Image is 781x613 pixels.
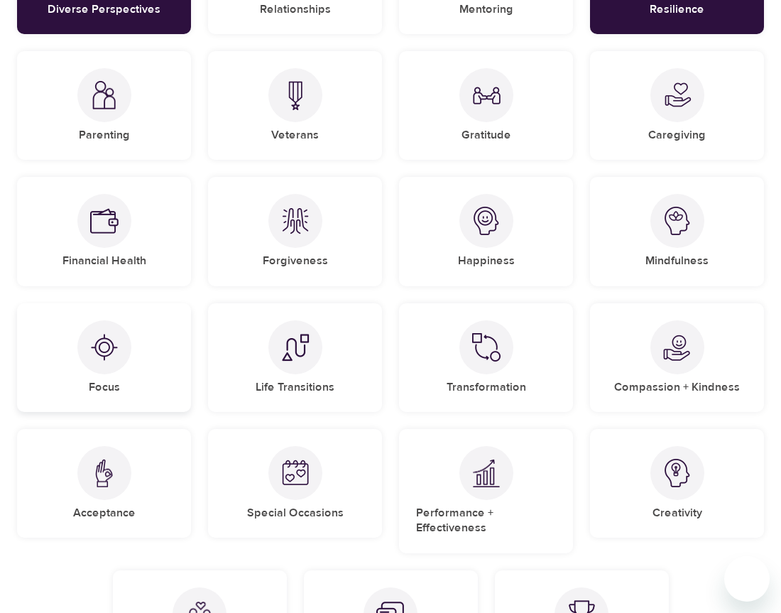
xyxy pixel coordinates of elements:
img: Parenting [90,81,119,110]
div: Life TransitionsLife Transitions [208,303,382,412]
img: Happiness [472,207,501,235]
h5: Veterans [271,128,319,143]
h5: Mentoring [459,2,513,17]
img: Veterans [281,81,310,110]
h5: Compassion + Kindness [614,380,740,395]
img: Gratitude [472,81,501,109]
div: ForgivenessForgiveness [208,177,382,286]
h5: Focus [89,380,120,395]
div: Special OccasionsSpecial Occasions [208,429,382,538]
h5: Transformation [447,380,526,395]
h5: Parenting [79,128,130,143]
h5: Special Occasions [247,506,344,521]
img: Life Transitions [281,333,310,362]
img: Acceptance [90,459,119,488]
img: Transformation [472,333,501,362]
h5: Financial Health [62,254,146,268]
img: Focus [90,333,119,362]
img: Creativity [663,459,692,487]
div: TransformationTransformation [399,303,573,412]
div: FocusFocus [17,303,191,412]
div: AcceptanceAcceptance [17,429,191,538]
img: Performance + Effectiveness [472,459,501,488]
h5: Forgiveness [263,254,328,268]
div: CaregivingCaregiving [590,51,764,160]
h5: Resilience [650,2,704,17]
h5: Happiness [458,254,515,268]
iframe: Button to launch messaging window [724,556,770,602]
div: Performance + EffectivenessPerformance + Effectiveness [399,429,573,553]
img: Special Occasions [281,459,310,487]
div: VeteransVeterans [208,51,382,160]
div: GratitudeGratitude [399,51,573,160]
h5: Gratitude [461,128,511,143]
h5: Life Transitions [256,380,334,395]
h5: Caregiving [648,128,706,143]
h5: Acceptance [73,506,136,521]
img: Financial Health [90,207,119,235]
div: CreativityCreativity [590,429,764,538]
div: ParentingParenting [17,51,191,160]
div: Financial HealthFinancial Health [17,177,191,286]
div: MindfulnessMindfulness [590,177,764,286]
img: Forgiveness [281,207,310,235]
h5: Relationships [260,2,331,17]
h5: Performance + Effectiveness [416,506,556,536]
h5: Creativity [652,506,702,521]
div: HappinessHappiness [399,177,573,286]
h5: Diverse Perspectives [48,2,160,17]
img: Mindfulness [663,207,692,235]
img: Compassion + Kindness [663,333,692,362]
div: Compassion + KindnessCompassion + Kindness [590,303,764,412]
img: Caregiving [663,81,692,109]
h5: Mindfulness [645,254,709,268]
